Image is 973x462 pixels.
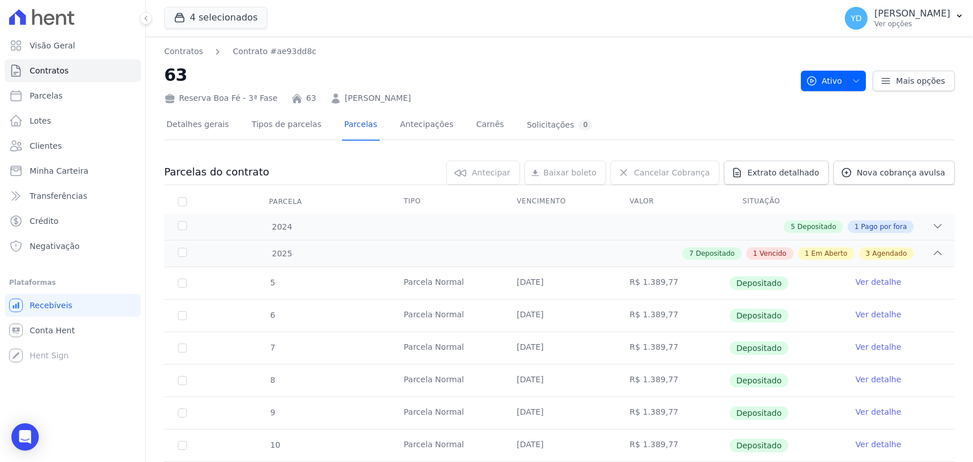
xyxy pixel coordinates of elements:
[250,111,324,141] a: Tipos de parcelas
[850,14,861,22] span: YD
[30,325,75,336] span: Conta Hent
[753,248,758,259] span: 1
[833,161,955,185] a: Nova cobrança avulsa
[503,267,616,299] td: [DATE]
[503,332,616,364] td: [DATE]
[30,90,63,101] span: Parcelas
[269,310,275,320] span: 6
[503,365,616,396] td: [DATE]
[164,165,269,179] h3: Parcelas do contrato
[5,59,141,82] a: Contratos
[797,222,836,232] span: Depositado
[856,374,901,385] a: Ver detalhe
[390,332,503,364] td: Parcela Normal
[866,248,870,259] span: 3
[724,161,829,185] a: Extrato detalhado
[164,46,316,58] nav: Breadcrumb
[30,40,75,51] span: Visão Geral
[730,341,789,355] span: Depositado
[5,319,141,342] a: Conta Hent
[791,222,795,232] span: 5
[390,267,503,299] td: Parcela Normal
[306,92,316,104] a: 63
[856,341,901,353] a: Ver detalhe
[164,62,792,88] h2: 63
[5,210,141,232] a: Crédito
[616,300,729,332] td: R$ 1.389,77
[811,248,847,259] span: Em Aberto
[874,19,950,28] p: Ver opções
[164,111,231,141] a: Detalhes gerais
[178,408,187,418] input: Só é possível selecionar pagamentos em aberto
[390,365,503,396] td: Parcela Normal
[9,276,136,289] div: Plataformas
[178,441,187,450] input: Só é possível selecionar pagamentos em aberto
[730,439,789,452] span: Depositado
[5,84,141,107] a: Parcelas
[255,190,316,213] div: Parcela
[856,439,901,450] a: Ver detalhe
[760,248,787,259] span: Vencido
[11,423,39,451] div: Open Intercom Messenger
[164,46,792,58] nav: Breadcrumb
[896,75,945,87] span: Mais opções
[856,309,901,320] a: Ver detalhe
[730,309,789,322] span: Depositado
[873,71,955,91] a: Mais opções
[524,111,595,141] a: Solicitações0
[730,374,789,387] span: Depositado
[390,190,503,214] th: Tipo
[616,365,729,396] td: R$ 1.389,77
[30,165,88,177] span: Minha Carteira
[269,408,275,417] span: 9
[854,222,859,232] span: 1
[390,430,503,461] td: Parcela Normal
[233,46,316,58] a: Contrato #ae93dd8c
[390,397,503,429] td: Parcela Normal
[269,278,275,287] span: 5
[616,430,729,461] td: R$ 1.389,77
[874,8,950,19] p: [PERSON_NAME]
[729,190,842,214] th: Situação
[806,71,842,91] span: Ativo
[474,111,506,141] a: Carnês
[178,311,187,320] input: Só é possível selecionar pagamentos em aberto
[178,344,187,353] input: Só é possível selecionar pagamentos em aberto
[5,109,141,132] a: Lotes
[5,294,141,317] a: Recebíveis
[5,185,141,207] a: Transferências
[30,300,72,311] span: Recebíveis
[503,397,616,429] td: [DATE]
[527,120,592,130] div: Solicitações
[579,120,592,130] div: 0
[164,46,203,58] a: Contratos
[5,134,141,157] a: Clientes
[398,111,456,141] a: Antecipações
[390,300,503,332] td: Parcela Normal
[503,300,616,332] td: [DATE]
[730,406,789,420] span: Depositado
[178,376,187,385] input: Só é possível selecionar pagamentos em aberto
[269,440,280,449] span: 10
[616,397,729,429] td: R$ 1.389,77
[801,71,866,91] button: Ativo
[616,190,729,214] th: Valor
[5,235,141,257] a: Negativação
[164,7,267,28] button: 4 selecionados
[696,248,735,259] span: Depositado
[5,34,141,57] a: Visão Geral
[30,215,59,227] span: Crédito
[269,343,275,352] span: 7
[345,92,411,104] a: [PERSON_NAME]
[689,248,694,259] span: 7
[503,430,616,461] td: [DATE]
[805,248,809,259] span: 1
[30,115,51,126] span: Lotes
[616,267,729,299] td: R$ 1.389,77
[730,276,789,290] span: Depositado
[30,240,80,252] span: Negativação
[342,111,380,141] a: Parcelas
[30,140,62,152] span: Clientes
[5,160,141,182] a: Minha Carteira
[30,190,87,202] span: Transferências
